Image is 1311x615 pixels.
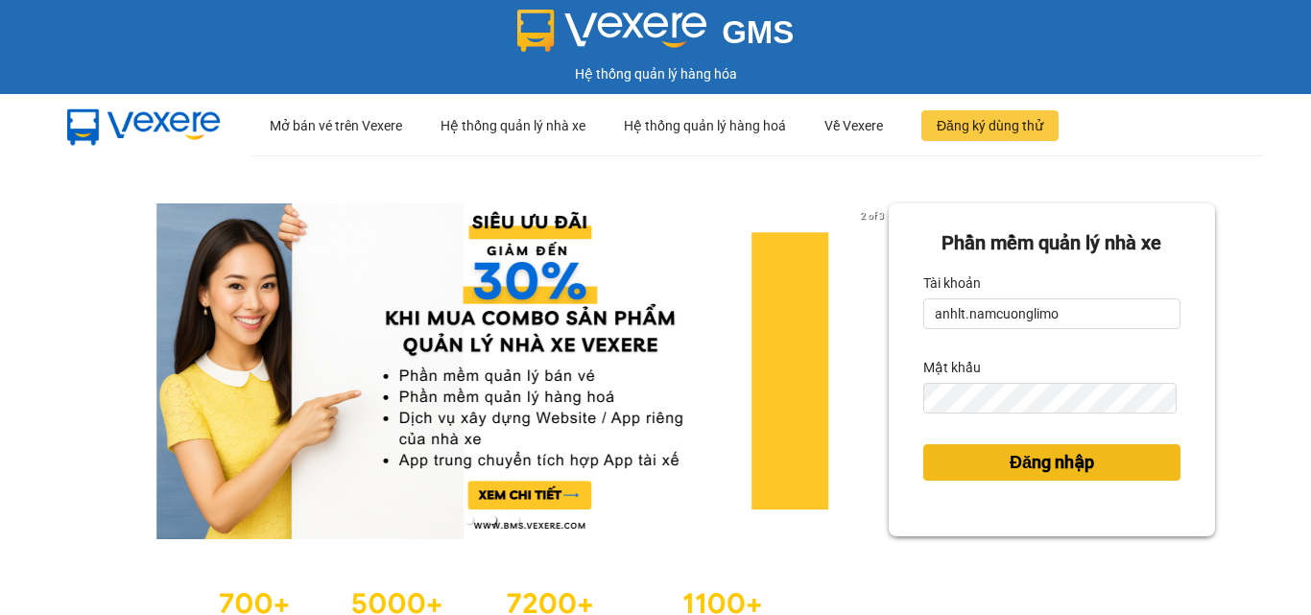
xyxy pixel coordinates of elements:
[48,94,240,157] img: mbUUG5Q.png
[824,95,883,156] div: Về Vexere
[5,63,1306,84] div: Hệ thống quản lý hàng hóa
[1010,449,1094,476] span: Đăng nhập
[937,115,1043,136] span: Đăng ký dùng thử
[270,95,402,156] div: Mở bán vé trên Vexere
[921,110,1059,141] button: Đăng ký dùng thử
[855,203,889,228] p: 2 of 3
[923,268,981,298] label: Tài khoản
[517,10,707,52] img: logo 2
[923,228,1180,258] div: Phần mềm quản lý nhà xe
[465,516,473,524] li: slide item 1
[517,29,795,44] a: GMS
[441,95,585,156] div: Hệ thống quản lý nhà xe
[923,298,1180,329] input: Tài khoản
[512,516,519,524] li: slide item 3
[923,444,1180,481] button: Đăng nhập
[489,516,496,524] li: slide item 2
[923,352,981,383] label: Mật khẩu
[862,203,889,539] button: next slide / item
[624,95,786,156] div: Hệ thống quản lý hàng hoá
[96,203,123,539] button: previous slide / item
[923,383,1177,414] input: Mật khẩu
[722,14,794,50] span: GMS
